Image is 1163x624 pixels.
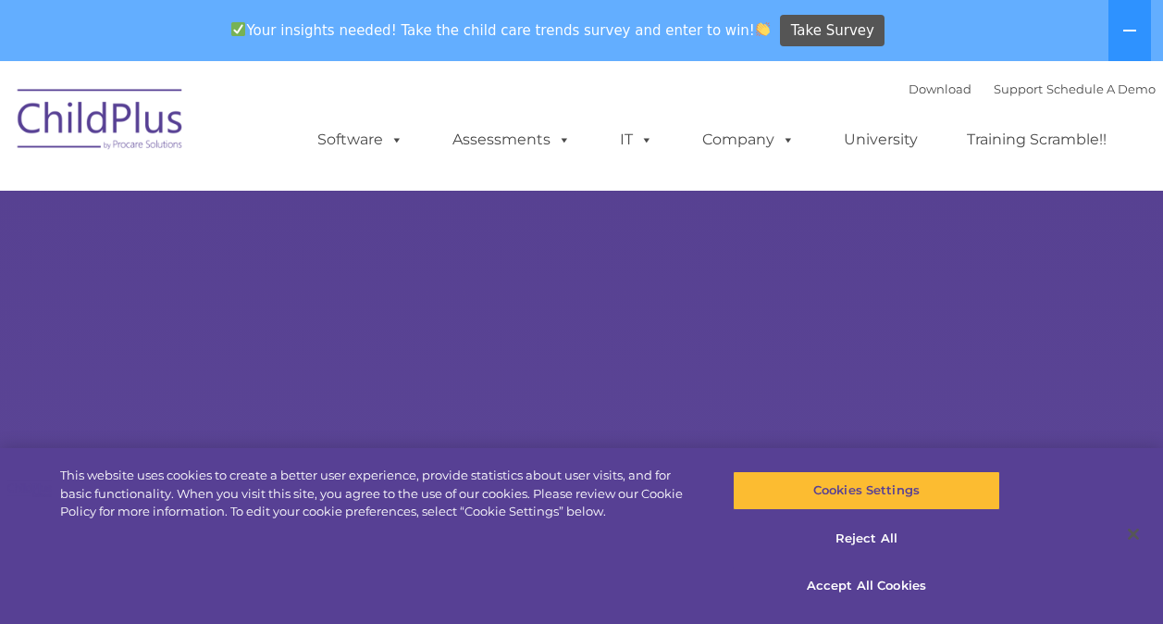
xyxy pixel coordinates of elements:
span: Take Survey [791,15,874,47]
a: Company [684,121,813,158]
a: Schedule A Demo [1046,81,1156,96]
span: Your insights needed! Take the child care trends survey and enter to win! [224,12,778,48]
a: University [825,121,936,158]
img: 👏 [756,22,770,36]
button: Reject All [733,519,1000,558]
button: Close [1113,514,1154,555]
img: ChildPlus by Procare Solutions [8,76,193,168]
img: ✅ [231,22,245,36]
a: Download [909,81,971,96]
a: Assessments [434,121,589,158]
button: Accept All Cookies [733,567,1000,605]
a: Support [994,81,1043,96]
div: This website uses cookies to create a better user experience, provide statistics about user visit... [60,467,698,521]
a: Take Survey [780,15,885,47]
a: Software [299,121,422,158]
a: Training Scramble!! [948,121,1125,158]
button: Cookies Settings [733,471,1000,510]
a: IT [601,121,672,158]
font: | [909,81,1156,96]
